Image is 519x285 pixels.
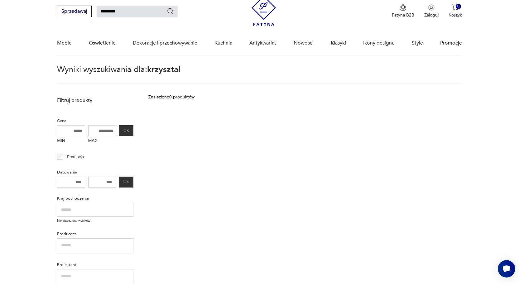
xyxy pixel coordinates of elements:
button: OK [119,177,133,188]
p: Producent [57,230,133,237]
iframe: Smartsupp widget button [498,260,515,278]
button: Sprzedawaj [57,6,92,17]
a: Ikona medaluPatyna B2B [392,4,414,18]
p: Patyna B2B [392,12,414,18]
p: Cena [57,117,133,124]
button: OK [119,125,133,136]
p: Filtruj produkty [57,97,133,104]
a: Dekoracje i przechowywanie [133,31,197,55]
a: Ikony designu [363,31,395,55]
a: Meble [57,31,72,55]
p: Zaloguj [424,12,439,18]
a: Style [412,31,423,55]
div: Znaleziono 0 produktów [148,94,195,101]
a: Sprzedawaj [57,10,92,14]
img: Ikonka użytkownika [428,4,435,11]
a: Nowości [294,31,314,55]
img: Ikona koszyka [452,4,458,11]
button: Patyna B2B [392,4,414,18]
p: Datowanie [57,169,133,176]
span: krzysztal [147,64,180,75]
p: Nie znaleziono wyników [57,218,133,223]
p: Koszyk [449,12,462,18]
p: Promocja [67,154,84,160]
div: 0 [456,4,461,9]
a: Promocje [440,31,462,55]
a: Oświetlenie [89,31,116,55]
label: MIN [57,136,85,146]
button: Zaloguj [424,4,439,18]
p: Projektant [57,261,133,268]
label: MAX [88,136,116,146]
button: 0Koszyk [449,4,462,18]
a: Antykwariat [249,31,276,55]
a: Kuchnia [214,31,232,55]
p: Kraj pochodzenia [57,195,133,202]
p: Wyniki wyszukiwania dla: [57,66,462,84]
img: Ikona medalu [400,4,406,11]
a: Klasyki [331,31,346,55]
button: Szukaj [167,7,174,15]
